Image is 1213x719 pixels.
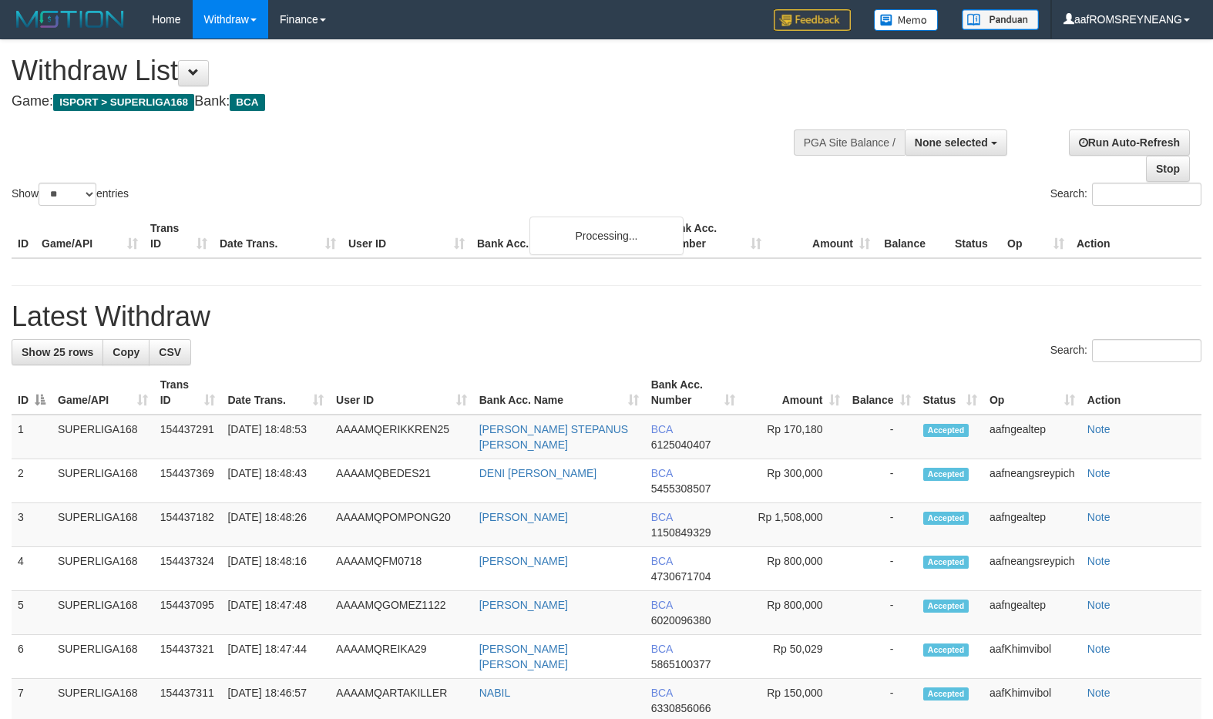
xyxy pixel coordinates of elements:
td: aafneangsreypich [983,459,1081,503]
img: MOTION_logo.png [12,8,129,31]
th: ID: activate to sort column descending [12,371,52,415]
span: Copy 6330856066 to clipboard [651,702,711,714]
td: 3 [12,503,52,547]
div: Processing... [529,217,684,255]
a: [PERSON_NAME] STEPANUS [PERSON_NAME] [479,423,628,451]
select: Showentries [39,183,96,206]
span: Accepted [923,687,969,701]
td: 154437182 [154,503,222,547]
span: Copy 1150849329 to clipboard [651,526,711,539]
span: Copy 6125040407 to clipboard [651,438,711,451]
a: [PERSON_NAME] [479,511,568,523]
span: BCA [651,467,673,479]
a: Note [1087,599,1111,611]
td: 4 [12,547,52,591]
a: Show 25 rows [12,339,103,365]
span: ISPORT > SUPERLIGA168 [53,94,194,111]
span: CSV [159,346,181,358]
td: aafngealtep [983,415,1081,459]
a: Note [1087,423,1111,435]
td: AAAAMQGOMEZ1122 [330,591,473,635]
th: Action [1070,214,1201,258]
td: SUPERLIGA168 [52,503,154,547]
a: Note [1087,467,1111,479]
span: BCA [230,94,264,111]
td: Rp 50,029 [741,635,845,679]
a: Stop [1146,156,1190,182]
span: Accepted [923,600,969,613]
input: Search: [1092,339,1201,362]
td: 154437321 [154,635,222,679]
th: User ID: activate to sort column ascending [330,371,473,415]
td: 5 [12,591,52,635]
a: Note [1087,643,1111,655]
a: [PERSON_NAME] [479,555,568,567]
a: [PERSON_NAME] [479,599,568,611]
th: Status: activate to sort column ascending [917,371,983,415]
a: NABIL [479,687,510,699]
th: ID [12,214,35,258]
th: User ID [342,214,471,258]
span: BCA [651,555,673,567]
td: 2 [12,459,52,503]
th: Status [949,214,1001,258]
th: Game/API [35,214,144,258]
span: None selected [915,136,988,149]
th: Trans ID: activate to sort column ascending [154,371,222,415]
span: Copy 5865100377 to clipboard [651,658,711,670]
span: Copy [113,346,139,358]
a: Run Auto-Refresh [1069,129,1190,156]
th: Op [1001,214,1070,258]
th: Op: activate to sort column ascending [983,371,1081,415]
th: Action [1081,371,1201,415]
th: Bank Acc. Number [659,214,768,258]
img: Feedback.jpg [774,9,851,31]
th: Date Trans. [213,214,342,258]
th: Trans ID [144,214,213,258]
img: panduan.png [962,9,1039,30]
span: Copy 4730671704 to clipboard [651,570,711,583]
div: PGA Site Balance / [794,129,905,156]
td: - [846,503,917,547]
td: aafngealtep [983,503,1081,547]
td: 154437291 [154,415,222,459]
span: Accepted [923,556,969,569]
td: - [846,591,917,635]
span: Copy 6020096380 to clipboard [651,614,711,627]
td: - [846,547,917,591]
label: Show entries [12,183,129,206]
a: Note [1087,687,1111,699]
th: Balance [876,214,949,258]
a: [PERSON_NAME] [PERSON_NAME] [479,643,568,670]
button: None selected [905,129,1007,156]
span: Accepted [923,468,969,481]
input: Search: [1092,183,1201,206]
label: Search: [1050,183,1201,206]
td: aafKhimvibol [983,635,1081,679]
td: SUPERLIGA168 [52,459,154,503]
th: Game/API: activate to sort column ascending [52,371,154,415]
span: Copy 5455308507 to clipboard [651,482,711,495]
td: [DATE] 18:48:53 [221,415,330,459]
span: Accepted [923,643,969,657]
td: Rp 800,000 [741,547,845,591]
th: Date Trans.: activate to sort column ascending [221,371,330,415]
td: SUPERLIGA168 [52,591,154,635]
span: BCA [651,643,673,655]
td: AAAAMQBEDES21 [330,459,473,503]
td: 154437095 [154,591,222,635]
th: Bank Acc. Name: activate to sort column ascending [473,371,645,415]
td: [DATE] 18:48:16 [221,547,330,591]
td: 6 [12,635,52,679]
span: Accepted [923,424,969,437]
td: aafngealtep [983,591,1081,635]
td: AAAAMQREIKA29 [330,635,473,679]
td: 154437324 [154,547,222,591]
td: AAAAMQFM0718 [330,547,473,591]
td: Rp 800,000 [741,591,845,635]
h1: Withdraw List [12,55,793,86]
a: CSV [149,339,191,365]
h1: Latest Withdraw [12,301,1201,332]
td: - [846,635,917,679]
td: aafneangsreypich [983,547,1081,591]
